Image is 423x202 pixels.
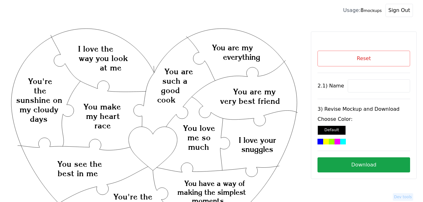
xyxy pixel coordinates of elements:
[220,96,280,106] text: very best friend
[161,86,180,95] text: good
[239,136,276,145] text: I love your
[94,121,111,130] text: race
[83,102,121,111] text: You make
[188,142,209,152] text: much
[317,51,410,66] button: Reset
[20,105,58,114] text: my cloudy
[212,43,253,52] text: You are my
[233,87,276,96] text: You are my
[187,133,211,142] text: me so
[386,4,413,17] button: Sign Out
[317,115,410,123] label: Choose Color:
[343,7,360,13] span: Usage:
[100,63,122,72] text: at me
[178,188,246,196] text: making the simplest
[223,53,260,62] text: everything
[364,8,382,13] small: mockups
[184,179,245,188] text: You have a way of
[58,169,98,178] text: best in me
[324,127,339,132] small: Default
[393,193,413,201] button: Dev tools
[317,157,410,172] button: Download
[30,114,48,124] text: days
[28,76,52,86] text: You're
[79,53,128,63] text: way you look
[317,105,410,113] label: 3) Revise Mockup and Download
[113,192,152,201] text: You're the
[78,44,113,53] text: I love the
[162,76,187,86] text: such a
[183,123,215,133] text: You love
[157,95,176,104] text: cook
[34,86,46,95] text: the
[317,82,344,90] label: 2.1) Name
[343,7,382,14] div: 8
[164,67,193,76] text: You are
[241,145,273,154] text: snuggles
[57,159,102,169] text: You see the
[86,111,120,121] text: my heart
[16,95,62,105] text: sunshine on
